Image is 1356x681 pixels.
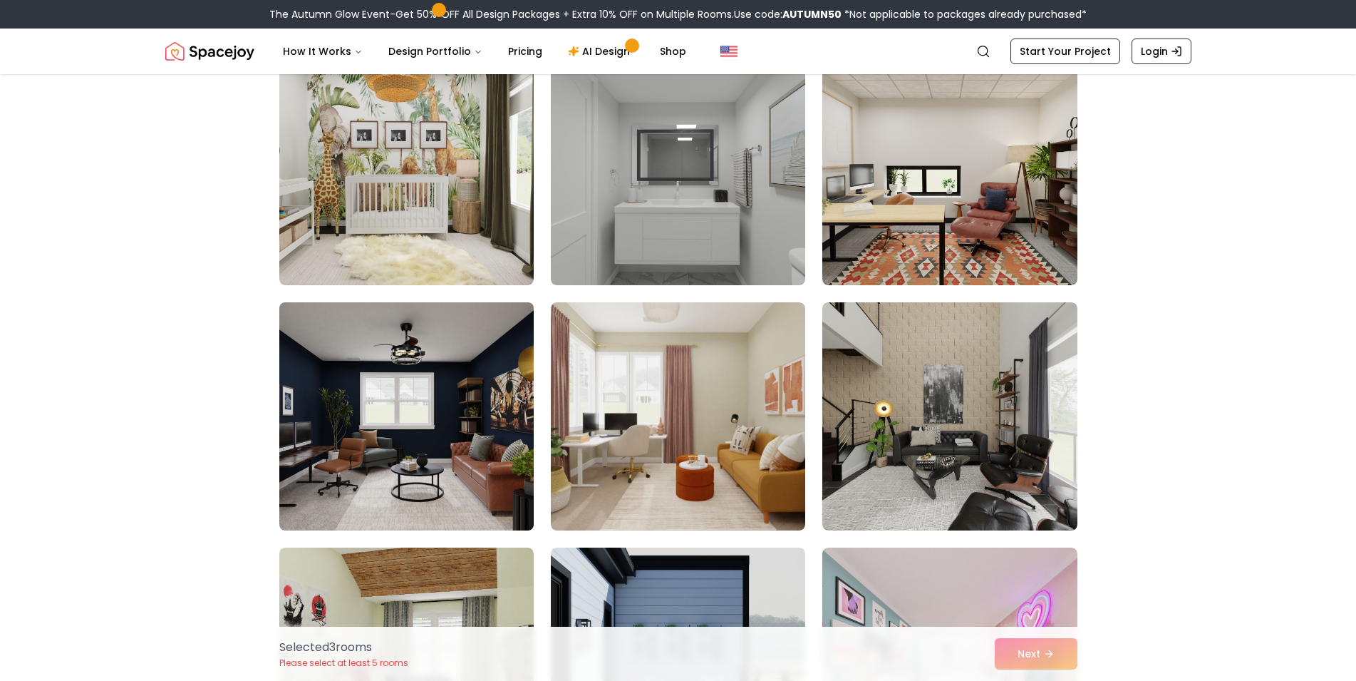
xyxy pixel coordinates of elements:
a: Start Your Project [1010,39,1120,64]
a: Spacejoy [165,37,254,66]
img: Room room-22 [279,57,534,285]
button: Design Portfolio [377,37,494,66]
a: Login [1132,39,1191,64]
img: Room room-26 [551,302,805,531]
span: Use code: [734,7,842,21]
nav: Global [165,29,1191,74]
p: Please select at least 5 rooms [279,657,408,669]
img: Room room-25 [273,297,540,536]
a: Shop [648,37,698,66]
img: Room room-27 [822,302,1077,531]
img: Spacejoy Logo [165,37,254,66]
a: AI Design [557,37,646,66]
img: United States [720,43,737,60]
b: AUTUMN50 [782,7,842,21]
button: How It Works [271,37,374,66]
img: Room room-24 [822,57,1077,285]
a: Pricing [497,37,554,66]
img: Room room-23 [551,57,805,285]
span: *Not applicable to packages already purchased* [842,7,1087,21]
p: Selected 3 room s [279,639,408,656]
div: The Autumn Glow Event-Get 50% OFF All Design Packages + Extra 10% OFF on Multiple Rooms. [269,7,1087,21]
nav: Main [271,37,698,66]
